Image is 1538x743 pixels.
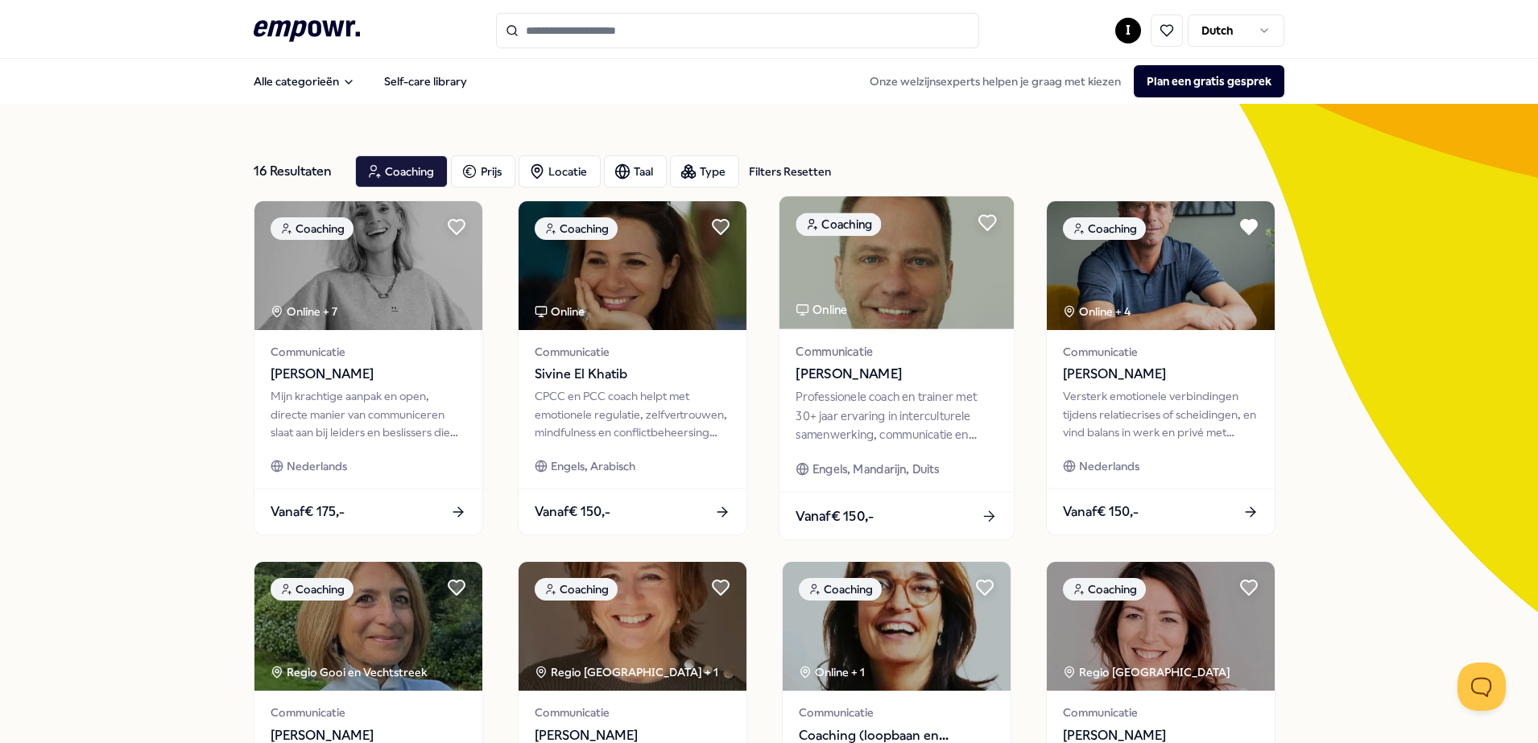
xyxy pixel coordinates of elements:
[271,364,466,385] span: [PERSON_NAME]
[535,364,730,385] span: Sivine El Khatib
[271,663,429,681] div: Regio Gooi en Vechtstreek
[451,155,515,188] button: Prijs
[1134,65,1284,97] button: Plan een gratis gesprek
[783,562,1011,691] img: package image
[1063,387,1259,441] div: Versterk emotionele verbindingen tijdens relatiecrises of scheidingen, en vind balans in werk en ...
[796,364,997,385] span: [PERSON_NAME]
[241,65,368,97] button: Alle categorieën
[535,578,618,601] div: Coaching
[604,155,667,188] button: Taal
[271,502,345,522] span: Vanaf € 175,-
[241,65,480,97] nav: Main
[1079,457,1139,475] span: Nederlands
[857,65,1284,97] div: Onze welzijnsexperts helpen je graag met kiezen
[749,163,831,180] div: Filters Resetten
[1063,217,1146,240] div: Coaching
[796,300,847,319] div: Online
[1457,663,1506,711] iframe: Help Scout Beacon - Open
[1115,18,1141,43] button: I
[799,704,994,721] span: Communicatie
[1063,502,1139,522] span: Vanaf € 150,-
[371,65,480,97] a: Self-care library
[1063,578,1146,601] div: Coaching
[796,213,881,236] div: Coaching
[519,201,746,330] img: package image
[535,663,718,681] div: Regio [GEOGRAPHIC_DATA] + 1
[535,704,730,721] span: Communicatie
[551,457,635,475] span: Engels, Arabisch
[796,506,874,526] span: Vanaf € 150,-
[496,13,979,48] input: Search for products, categories or subcategories
[779,196,1015,541] a: package imageCoachingOnlineCommunicatie[PERSON_NAME]Professionele coach en trainer met 30+ jaar e...
[1063,303,1131,320] div: Online + 4
[254,200,483,535] a: package imageCoachingOnline + 7Communicatie[PERSON_NAME]Mijn krachtige aanpak en open, directe ma...
[254,562,482,691] img: package image
[535,217,618,240] div: Coaching
[1063,364,1259,385] span: [PERSON_NAME]
[519,155,601,188] button: Locatie
[1063,704,1259,721] span: Communicatie
[271,387,466,441] div: Mijn krachtige aanpak en open, directe manier van communiceren slaat aan bij leiders en beslisser...
[355,155,448,188] button: Coaching
[535,343,730,361] span: Communicatie
[1047,201,1275,330] img: package image
[799,578,882,601] div: Coaching
[271,704,466,721] span: Communicatie
[779,196,1014,329] img: package image
[535,387,730,441] div: CPCC en PCC coach helpt met emotionele regulatie, zelfvertrouwen, mindfulness en conflictbeheersi...
[271,343,466,361] span: Communicatie
[518,200,747,535] a: package imageCoachingOnlineCommunicatieSivine El KhatibCPCC en PCC coach helpt met emotionele reg...
[670,155,739,188] button: Type
[271,578,353,601] div: Coaching
[535,502,610,522] span: Vanaf € 150,-
[796,342,997,361] span: Communicatie
[1047,562,1275,691] img: package image
[535,303,585,320] div: Online
[1063,343,1259,361] span: Communicatie
[271,217,353,240] div: Coaching
[812,460,940,478] span: Engels, Mandarijn, Duits
[254,201,482,330] img: package image
[271,303,337,320] div: Online + 7
[519,562,746,691] img: package image
[1046,200,1275,535] a: package imageCoachingOnline + 4Communicatie[PERSON_NAME]Versterk emotionele verbindingen tijdens ...
[254,155,342,188] div: 16 Resultaten
[287,457,347,475] span: Nederlands
[796,388,997,444] div: Professionele coach en trainer met 30+ jaar ervaring in interculturele samenwerking, communicatie...
[1063,663,1233,681] div: Regio [GEOGRAPHIC_DATA]
[799,663,865,681] div: Online + 1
